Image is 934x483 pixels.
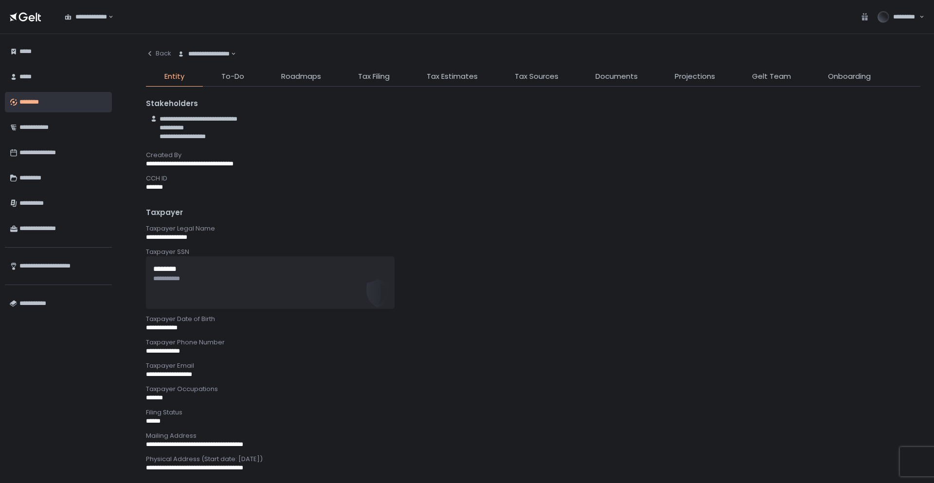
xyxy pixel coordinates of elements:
span: Entity [164,71,184,82]
div: Taxpayer Date of Birth [146,315,920,323]
div: Stakeholders [146,98,920,109]
span: Projections [675,71,715,82]
span: Onboarding [828,71,871,82]
span: Gelt Team [752,71,791,82]
span: Roadmaps [281,71,321,82]
div: Physical Address (Start date: [DATE]) [146,455,920,464]
span: To-Do [221,71,244,82]
div: Mailing Address [146,431,920,440]
div: Back [146,49,171,58]
span: Tax Filing [358,71,390,82]
div: Taxpayer Occupations [146,385,920,394]
div: Search for option [171,44,236,64]
div: Search for option [58,7,113,27]
div: Taxpayer Phone Number [146,338,920,347]
div: Taxpayer [146,207,920,218]
span: Tax Sources [515,71,558,82]
div: Taxpayer Email [146,361,920,370]
span: Documents [595,71,638,82]
button: Back [146,44,171,63]
div: Created By [146,151,920,160]
span: Tax Estimates [427,71,478,82]
div: Filing Status [146,408,920,417]
div: Taxpayer SSN [146,248,920,256]
div: CCH ID [146,174,920,183]
div: Taxpayer Legal Name [146,224,920,233]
